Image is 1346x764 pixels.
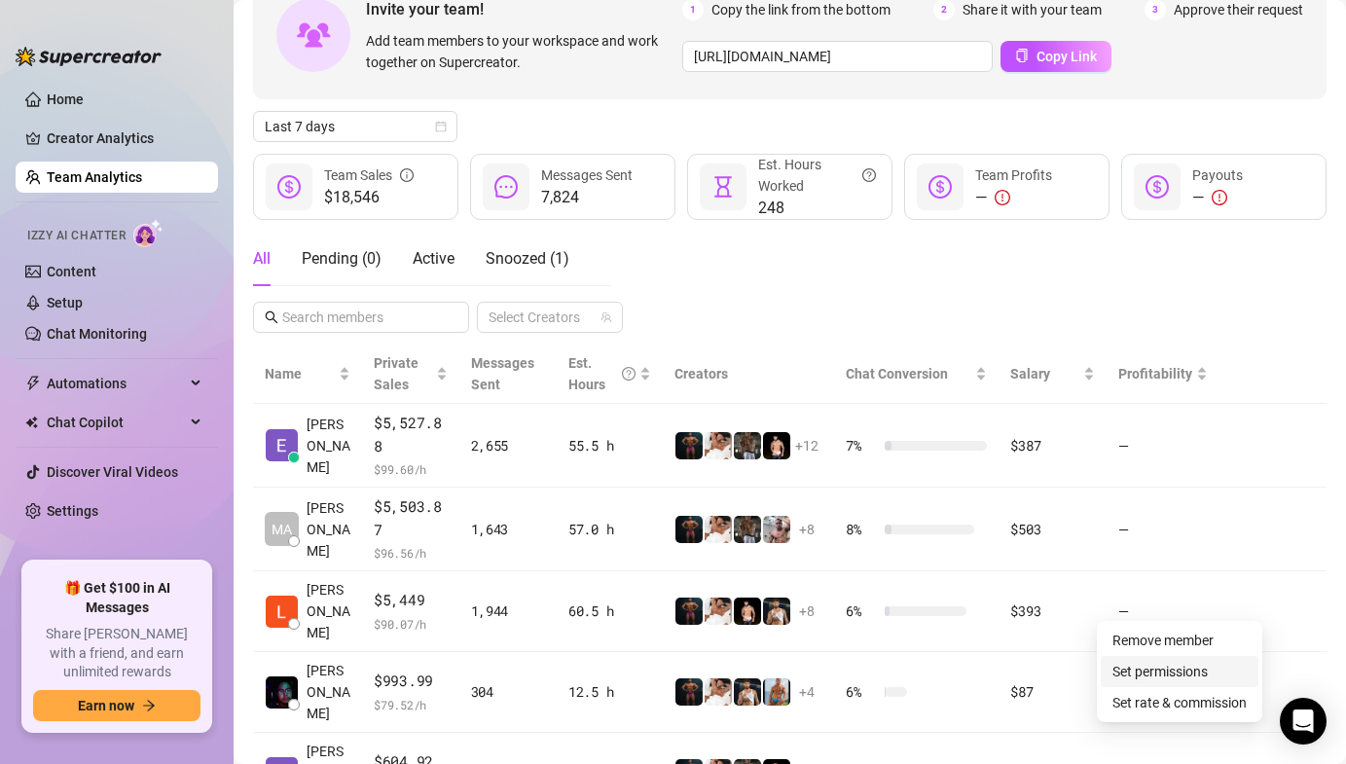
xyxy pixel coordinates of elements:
span: $ 90.07 /h [374,614,448,634]
span: Messages Sent [541,167,633,183]
div: Pending ( 0 ) [302,247,382,271]
span: dollar-circle [1146,175,1169,199]
span: exclamation-circle [995,190,1010,205]
img: Lester Dillena [266,596,298,628]
a: Team Analytics [47,169,142,185]
span: 6 % [846,681,877,703]
span: question-circle [622,352,636,395]
span: Salary [1010,366,1050,382]
div: — [975,186,1052,209]
img: Novela_Papi [763,432,790,459]
a: Content [47,264,96,279]
img: Chris [763,598,790,625]
img: logo-BBDzfeDw.svg [16,47,162,66]
img: iceman_jb [734,432,761,459]
span: Share [PERSON_NAME] with a friend, and earn unlimited rewards [33,625,200,682]
img: Muscled [675,678,703,706]
div: 2,655 [471,435,545,456]
span: [PERSON_NAME] [307,579,350,643]
span: Last 7 days [265,112,446,141]
span: Private Sales [374,355,418,392]
span: Add team members to your workspace and work together on Supercreator. [366,30,674,73]
span: + 8 [799,600,815,622]
img: iceman_jb [734,516,761,543]
div: $503 [1010,519,1094,540]
img: Jake [705,432,732,459]
span: Izzy AI Chatter [27,227,126,245]
img: Chris [734,678,761,706]
th: Name [253,345,362,404]
img: Muscled [675,432,703,459]
img: Ezra Mwangi [266,429,298,461]
span: calendar [435,121,447,132]
span: 7,824 [541,186,633,209]
a: Setup [47,295,83,310]
span: dollar-circle [277,175,301,199]
span: Profitability [1118,366,1192,382]
span: Snoozed ( 1 ) [486,249,569,268]
span: $5,503.87 [374,495,448,541]
div: Est. Hours [568,352,636,395]
div: $393 [1010,600,1094,622]
span: [PERSON_NAME] [307,660,350,724]
span: thunderbolt [25,376,41,391]
span: 7 % [846,435,877,456]
img: Oliver [763,516,790,543]
a: Creator Analytics [47,123,202,154]
span: $5,527.88 [374,412,448,457]
span: question-circle [862,154,876,197]
span: search [265,310,278,324]
div: 60.5 h [568,600,651,622]
span: Earn now [78,698,134,713]
img: Jake [705,678,732,706]
span: 🎁 Get $100 in AI Messages [33,579,200,617]
img: Muscled [675,516,703,543]
div: All [253,247,271,271]
span: arrow-right [142,699,156,712]
span: Chat Copilot [47,407,185,438]
img: Muscled [675,598,703,625]
div: Team Sales [324,164,414,186]
span: dollar-circle [928,175,952,199]
span: $ 99.60 /h [374,459,448,479]
span: Name [265,363,335,384]
div: 304 [471,681,545,703]
span: $ 96.56 /h [374,543,448,563]
span: Payouts [1192,167,1243,183]
img: AI Chatter [133,219,164,247]
span: Copy Link [1037,49,1097,64]
span: Chat Conversion [846,366,948,382]
a: Chat Monitoring [47,326,147,342]
span: $ 79.52 /h [374,695,448,714]
img: Rexson John Gab… [266,676,298,709]
span: Messages Sent [471,355,534,392]
div: 1,944 [471,600,545,622]
td: — [1107,488,1219,571]
span: 8 % [846,519,877,540]
span: info-circle [400,164,414,186]
a: Set rate & commission [1112,695,1247,710]
a: Home [47,91,84,107]
span: exclamation-circle [1212,190,1227,205]
img: Chat Copilot [25,416,38,429]
div: $387 [1010,435,1094,456]
a: Remove member [1112,633,1214,648]
td: — [1107,571,1219,652]
img: John [763,678,790,706]
div: 55.5 h [568,435,651,456]
div: Est. Hours Worked [758,154,876,197]
span: 248 [758,197,876,220]
span: + 8 [799,519,815,540]
span: $18,546 [324,186,414,209]
div: Open Intercom Messenger [1280,698,1327,745]
img: Jake [705,516,732,543]
input: Search members [282,307,442,328]
span: $993.99 [374,670,448,693]
button: Earn nowarrow-right [33,690,200,721]
div: 1,643 [471,519,545,540]
span: MA [272,519,292,540]
span: $5,449 [374,589,448,612]
img: Jake [705,598,732,625]
a: Settings [47,503,98,519]
span: Automations [47,368,185,399]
